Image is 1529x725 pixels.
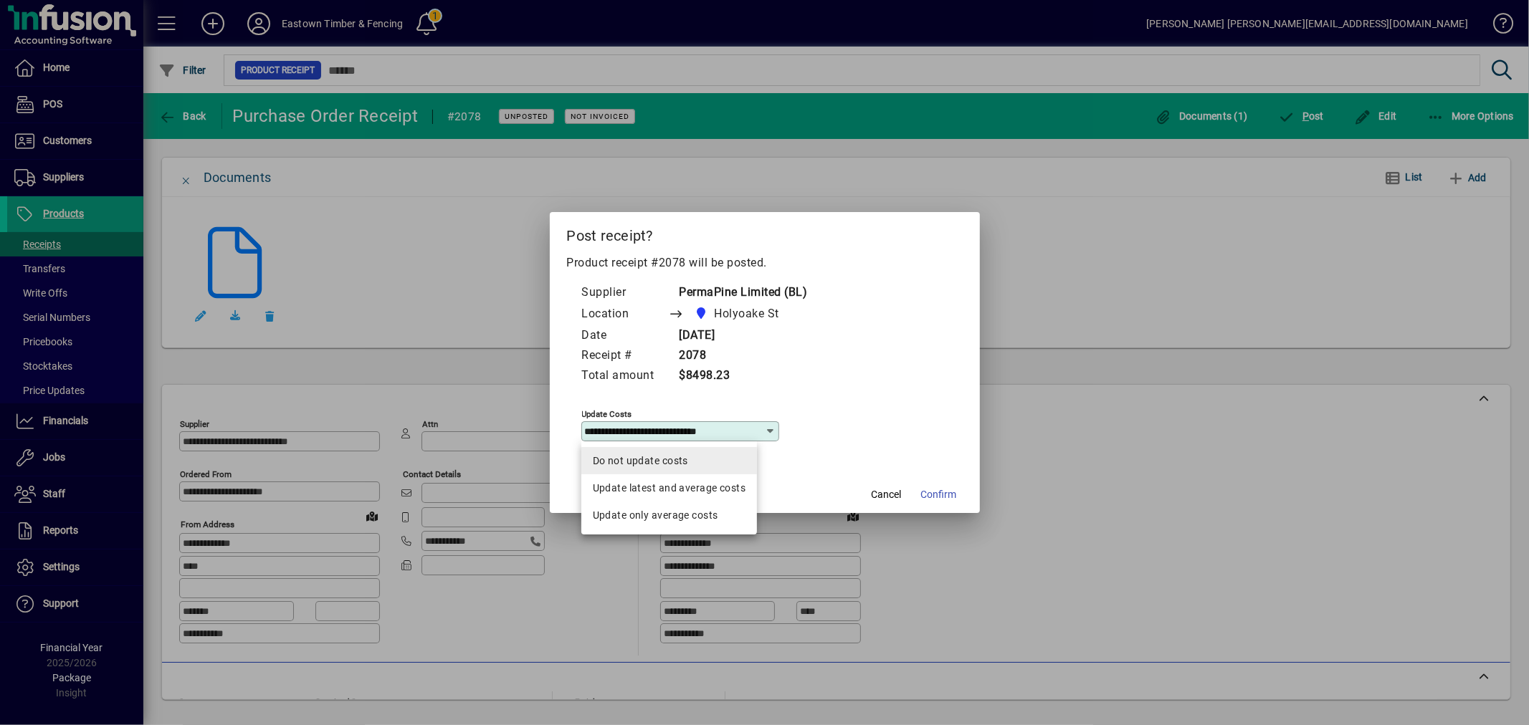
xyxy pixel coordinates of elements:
mat-option: Update latest and average costs [581,474,758,501]
td: Receipt # [581,346,669,366]
h2: Post receipt? [550,212,980,254]
span: Confirm [921,487,957,502]
td: Total amount [581,366,669,386]
td: Date [581,326,669,346]
td: $8498.23 [669,366,808,386]
td: Supplier [581,283,669,303]
span: Cancel [872,487,902,502]
button: Confirm [915,481,963,507]
span: Holyoake St [715,305,780,322]
mat-option: Update only average costs [581,501,758,529]
mat-option: Do not update costs [581,447,758,474]
td: PermaPine Limited (BL) [669,283,808,303]
p: Product receipt #2078 will be posted. [567,254,963,272]
td: 2078 [669,346,808,366]
td: Location [581,303,669,326]
div: Do not update costs [593,453,746,469]
span: Holyoake St [691,304,786,324]
div: Update latest and average costs [593,481,746,496]
div: Update only average costs [593,508,746,523]
mat-label: Update costs [582,409,632,419]
button: Cancel [864,481,910,507]
td: [DATE] [669,326,808,346]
